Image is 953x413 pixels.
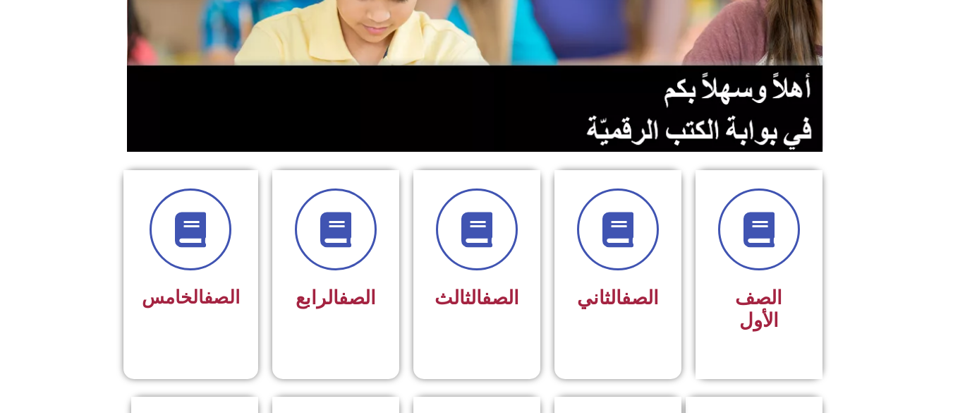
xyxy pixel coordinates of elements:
span: الثالث [435,287,519,309]
span: الخامس [142,287,240,308]
span: الصف الأول [735,287,782,332]
span: الرابع [296,287,376,309]
a: الصف [204,287,240,308]
span: الثاني [577,287,659,309]
a: الصف [482,287,519,309]
a: الصف [339,287,376,309]
a: الصف [621,287,659,309]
